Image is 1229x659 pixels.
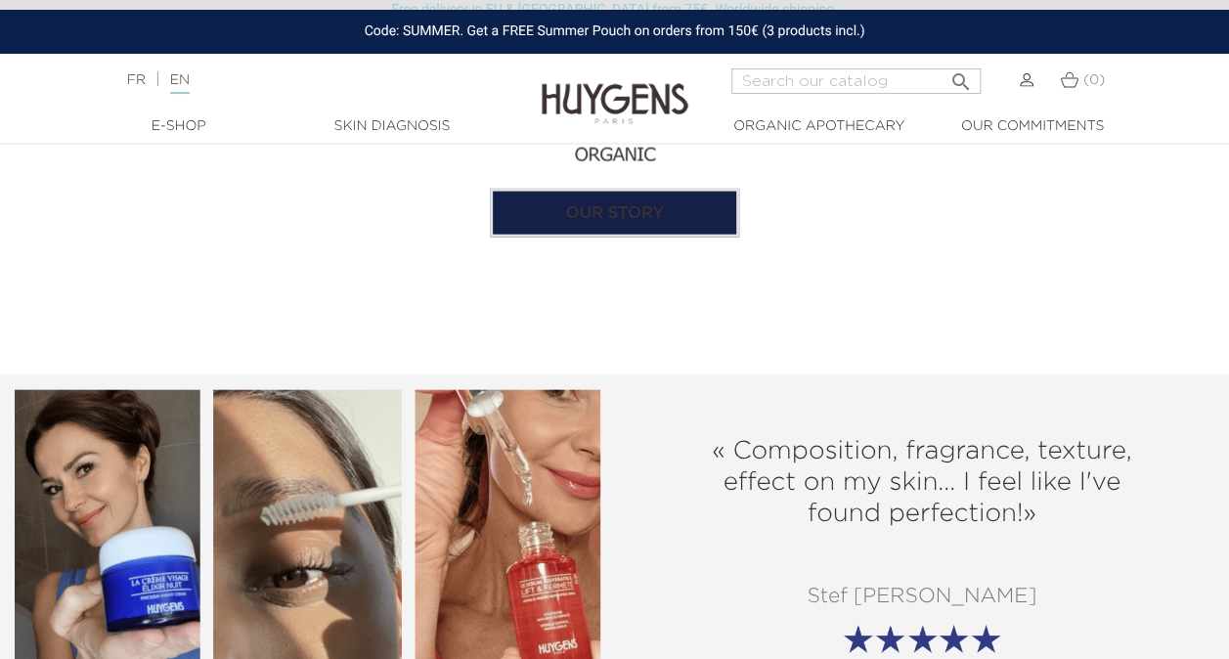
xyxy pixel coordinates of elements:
[81,116,277,137] a: E-Shop
[127,73,146,87] a: FR
[731,68,981,94] input: Search
[117,68,498,92] div: |
[949,65,973,88] i: 
[170,73,190,94] a: EN
[294,116,490,137] a: Skin Diagnosis
[1083,73,1105,87] span: (0)
[542,52,688,127] img: Huygens
[722,116,917,137] a: Organic Apothecary
[935,116,1130,137] a: Our commitments
[944,63,979,89] button: 
[490,189,739,238] a: Our story
[630,586,1215,609] p: Stef [PERSON_NAME]
[702,436,1142,530] h2: « Composition, fragrance, texture, effect on my skin... I feel like I've found perfection!»
[844,625,1000,653] img: etoile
